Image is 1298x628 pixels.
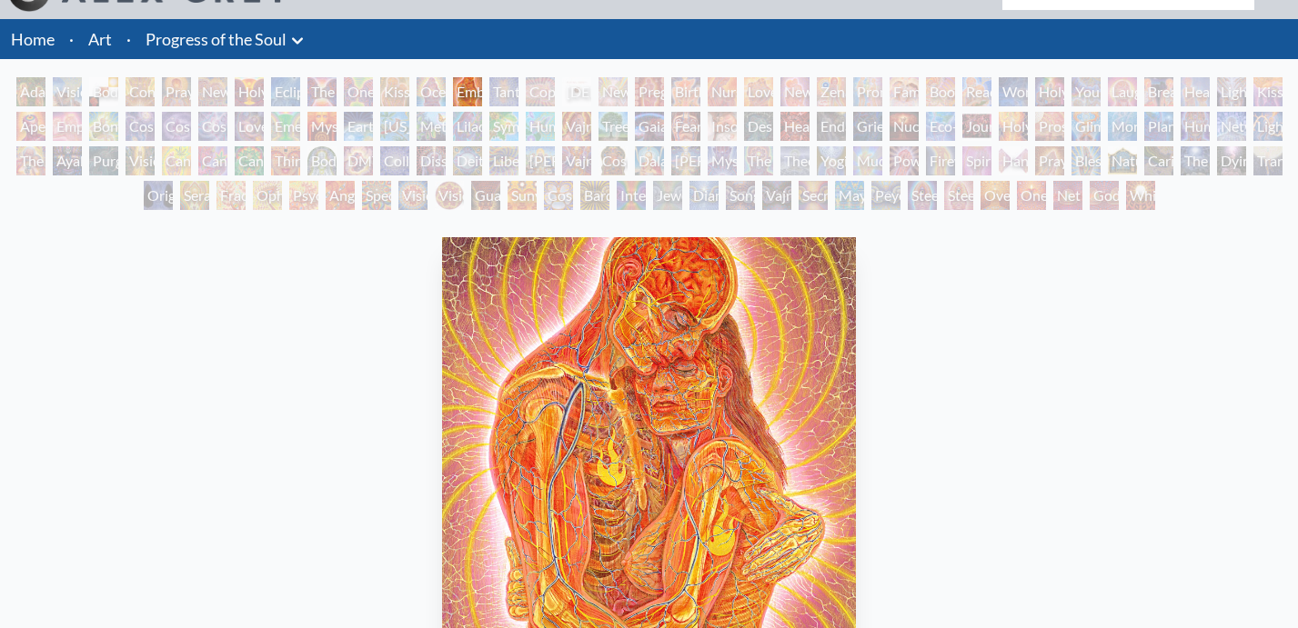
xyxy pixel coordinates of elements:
[1108,77,1137,106] div: Laughing Man
[1181,77,1210,106] div: Healing
[526,77,555,106] div: Copulating
[1126,181,1155,210] div: White Light
[53,112,82,141] div: Empowerment
[162,77,191,106] div: Praying
[962,112,991,141] div: Journey of the Wounded Healer
[653,181,682,210] div: Jewel Being
[307,146,337,175] div: Body/Mind as a Vibratory Field of Energy
[780,112,810,141] div: Headache
[1217,77,1246,106] div: Lightweaver
[216,181,246,210] div: Fractal Eyes
[999,112,1028,141] div: Holy Fire
[16,112,45,141] div: Aperture
[53,77,82,106] div: Visionary Origin of Language
[471,181,500,210] div: Guardian of Infinite Vision
[508,181,537,210] div: Sunyata
[599,112,628,141] div: Tree & Person
[544,181,573,210] div: Cosmic Elf
[344,146,373,175] div: DMT - The Spirit Molecule
[489,112,518,141] div: Symbiosis: Gall Wasp & Oak Tree
[817,146,846,175] div: Yogi & the Möbius Sphere
[526,146,555,175] div: [PERSON_NAME]
[562,146,591,175] div: Vajra Guru
[890,146,919,175] div: Power to the Peaceful
[344,112,373,141] div: Earth Energies
[89,112,118,141] div: Bond
[726,181,755,210] div: Song of Vajra Being
[1072,112,1101,141] div: Glimpsing the Empyrean
[890,77,919,106] div: Family
[1035,146,1064,175] div: Praying Hands
[417,112,446,141] div: Metamorphosis
[817,77,846,106] div: Zena Lotus
[1181,112,1210,141] div: Human Geometry
[126,112,155,141] div: Cosmic Creativity
[744,77,773,106] div: Love Circuit
[944,181,973,210] div: Steeplehead 2
[180,181,209,210] div: Seraphic Transport Docking on the Third Eye
[999,77,1028,106] div: Wonder
[689,181,719,210] div: Diamond Being
[119,19,138,59] li: ·
[380,77,409,106] div: Kissing
[326,181,355,210] div: Angel Skin
[1144,77,1173,106] div: Breathing
[62,19,81,59] li: ·
[853,146,882,175] div: Mudra
[271,146,300,175] div: Third Eye Tears of Joy
[1253,146,1283,175] div: Transfiguration
[253,181,282,210] div: Ophanic Eyelash
[235,112,264,141] div: Love is a Cosmic Force
[1144,146,1173,175] div: Caring
[162,146,191,175] div: Cannabis Mudra
[890,112,919,141] div: Nuclear Crucifixion
[89,146,118,175] div: Purging
[489,146,518,175] div: Liberation Through Seeing
[398,181,428,210] div: Vision Crystal
[89,77,118,106] div: Body, Mind, Spirit
[1253,77,1283,106] div: Kiss of the [MEDICAL_DATA]
[671,77,700,106] div: Birth
[617,181,646,210] div: Interbeing
[1017,181,1046,210] div: One
[744,112,773,141] div: Despair
[1090,181,1119,210] div: Godself
[271,112,300,141] div: Emerald Grail
[126,77,155,106] div: Contemplation
[235,77,264,106] div: Holy Grail
[1108,146,1137,175] div: Nature of Mind
[1217,112,1246,141] div: Networks
[362,181,391,210] div: Spectral Lotus
[671,112,700,141] div: Fear
[999,146,1028,175] div: Hands that See
[799,181,828,210] div: Secret Writing Being
[562,112,591,141] div: Vajra Horse
[417,77,446,106] div: Ocean of Love Bliss
[344,77,373,106] div: One Taste
[162,112,191,141] div: Cosmic Artist
[1217,146,1246,175] div: Dying
[908,181,937,210] div: Steeplehead 1
[126,146,155,175] div: Vision Tree
[489,77,518,106] div: Tantra
[817,112,846,141] div: Endarkenment
[708,77,737,106] div: Nursing
[926,112,955,141] div: Eco-Atlas
[708,146,737,175] div: Mystic Eye
[635,112,664,141] div: Gaia
[635,77,664,106] div: Pregnancy
[1181,146,1210,175] div: The Soul Finds It's Way
[435,181,464,210] div: Vision [PERSON_NAME]
[1144,112,1173,141] div: Planetary Prayers
[853,112,882,141] div: Grieving
[144,181,173,210] div: Original Face
[289,181,318,210] div: Psychomicrograph of a Fractal Paisley Cherub Feather Tip
[780,77,810,106] div: New Family
[271,77,300,106] div: Eclipse
[307,112,337,141] div: Mysteriosa 2
[708,112,737,141] div: Insomnia
[380,112,409,141] div: [US_STATE] Song
[871,181,901,210] div: Peyote Being
[1108,112,1137,141] div: Monochord
[146,26,287,52] a: Progress of the Soul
